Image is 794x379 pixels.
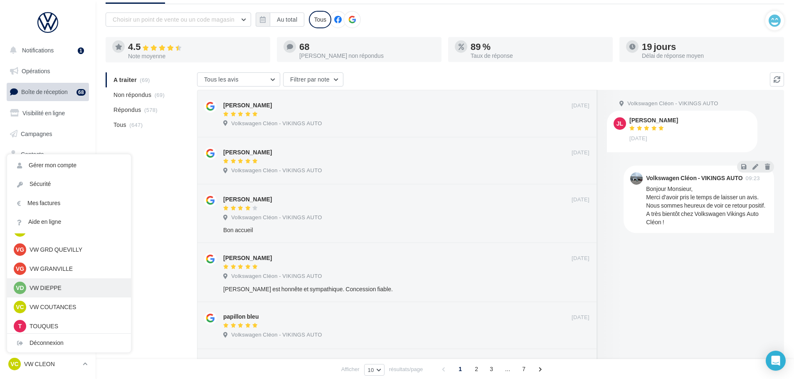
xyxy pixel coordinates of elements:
[16,265,24,273] span: VG
[364,364,385,376] button: 10
[5,83,91,101] a: Boîte de réception68
[454,362,467,376] span: 1
[299,53,435,59] div: [PERSON_NAME] non répondus
[113,91,151,99] span: Non répondus
[389,365,423,373] span: résultats/page
[256,12,304,27] button: Au total
[309,11,331,28] div: Tous
[517,362,530,376] span: 7
[5,42,87,59] button: Notifications 1
[129,121,143,128] span: (647)
[7,213,131,231] a: Aide en ligne
[7,156,131,175] a: Gérer mon compte
[113,106,141,114] span: Répondus
[30,303,121,311] p: VW COUTANCES
[223,254,272,262] div: [PERSON_NAME]
[629,117,678,123] div: [PERSON_NAME]
[5,146,91,163] a: Contacts
[16,245,24,254] span: VG
[572,102,589,109] span: [DATE]
[7,194,131,213] a: Mes factures
[21,88,68,95] span: Boîte de réception
[106,12,251,27] button: Choisir un point de vente ou un code magasin
[197,72,280,87] button: Tous les avis
[231,167,322,174] span: Volkswagen Cléon - VIKINGS AUTO
[572,314,589,321] span: [DATE]
[22,47,54,54] span: Notifications
[572,196,589,203] span: [DATE]
[283,72,343,87] button: Filtrer par note
[572,255,589,262] span: [DATE]
[646,185,767,226] div: Bonjour Monsieur, Merci d'avoir pris le temps de laisser un avis. Nous sommes heureux de voir ce ...
[223,195,272,203] div: [PERSON_NAME]
[766,351,786,371] div: Open Intercom Messenger
[30,245,121,254] p: VW GRD QUEVILLY
[471,53,606,59] div: Taux de réponse
[341,365,360,373] span: Afficher
[5,62,91,80] a: Opérations
[299,42,435,51] div: 68
[113,121,126,129] span: Tous
[642,53,777,59] div: Délai de réponse moyen
[501,362,514,376] span: ...
[5,235,91,260] a: Campagnes DataOnDemand
[22,67,50,74] span: Opérations
[30,284,121,292] p: VW DIEPPE
[629,135,647,142] span: [DATE]
[223,101,272,109] div: [PERSON_NAME]
[10,360,18,368] span: VC
[470,362,483,376] span: 2
[627,100,718,107] span: Volkswagen Cléon - VIKINGS AUTO
[642,42,777,51] div: 19 jours
[78,47,84,54] div: 1
[223,285,535,293] div: [PERSON_NAME] est honnête et sympathique. Concession fiable.
[113,16,234,23] span: Choisir un point de vente ou un code magasin
[18,322,22,330] span: T
[155,92,165,98] span: (69)
[16,284,24,292] span: VD
[30,322,121,330] p: TOUQUES
[5,166,91,184] a: Médiathèque
[5,187,91,205] a: Calendrier
[30,265,121,273] p: VW GRANVILLE
[223,226,535,234] div: Bon accueil
[7,334,131,352] div: Déconnexion
[646,175,742,181] div: Volkswagen Cléon - VIKINGS AUTO
[128,53,264,59] div: Note moyenne
[128,42,264,52] div: 4.5
[5,104,91,122] a: Visibilité en ligne
[7,175,131,193] a: Sécurité
[616,119,623,128] span: JL
[572,149,589,156] span: [DATE]
[21,151,44,158] span: Contacts
[5,125,91,143] a: Campagnes
[231,331,322,339] span: Volkswagen Cléon - VIKINGS AUTO
[76,89,86,96] div: 68
[223,148,272,156] div: [PERSON_NAME]
[368,367,374,373] span: 10
[471,42,606,51] div: 89 %
[231,272,322,280] span: Volkswagen Cléon - VIKINGS AUTO
[485,362,498,376] span: 3
[223,312,259,321] div: papillon bleu
[22,109,65,116] span: Visibilité en ligne
[144,107,158,113] span: (578)
[7,356,89,372] a: VC VW CLEON
[5,208,91,232] a: PLV et print personnalisable
[16,303,24,311] span: VC
[231,214,322,221] span: Volkswagen Cléon - VIKINGS AUTO
[21,130,52,137] span: Campagnes
[746,176,760,181] span: 09:23
[270,12,304,27] button: Au total
[231,120,322,127] span: Volkswagen Cléon - VIKINGS AUTO
[24,360,79,368] p: VW CLEON
[204,76,239,83] span: Tous les avis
